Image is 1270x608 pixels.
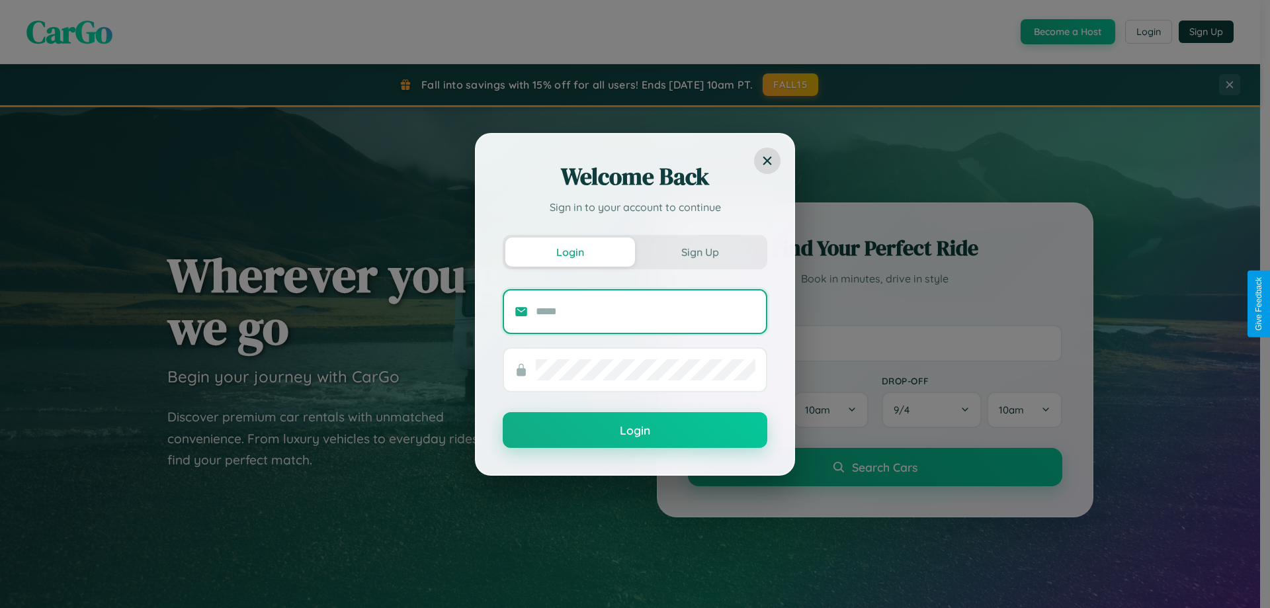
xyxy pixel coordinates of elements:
[1254,277,1263,331] div: Give Feedback
[635,238,765,267] button: Sign Up
[503,161,767,193] h2: Welcome Back
[503,412,767,448] button: Login
[503,199,767,215] p: Sign in to your account to continue
[505,238,635,267] button: Login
